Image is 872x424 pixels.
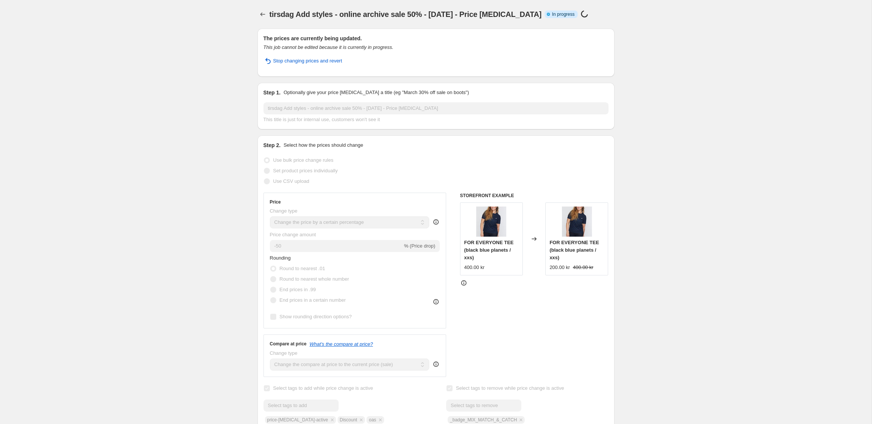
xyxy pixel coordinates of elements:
span: tirsdag Add styles - online archive sale 50% - [DATE] - Price [MEDICAL_DATA] [269,10,542,18]
button: Price change jobs [257,9,268,20]
img: 20231005_PLANETNUSA0076_80x.jpg [476,207,506,237]
span: Show rounding direction options? [280,314,352,319]
span: Select tags to remove while price change is active [456,385,564,391]
h3: Price [270,199,281,205]
span: Use CSV upload [273,178,309,184]
h6: STOREFRONT EXAMPLE [460,193,609,199]
span: Rounding [270,255,291,261]
div: 200.00 kr [550,264,570,271]
button: What's the compare at price? [310,341,373,347]
span: Price change amount [270,232,316,237]
h2: The prices are currently being updated. [263,35,609,42]
p: Optionally give your price [MEDICAL_DATA] a title (eg "March 30% off sale on boots") [283,89,469,96]
span: Round to nearest .01 [280,266,325,271]
img: 20231005_PLANETNUSA0076_80x.jpg [562,207,592,237]
span: Round to nearest whole number [280,276,349,282]
span: End prices in .99 [280,287,316,292]
input: Select tags to remove [446,400,521,412]
span: Stop changing prices and revert [273,57,342,65]
span: End prices in a certain number [280,297,346,303]
input: -15 [270,240,403,252]
span: FOR EVERYONE TEE (black blue planets / xxs) [550,240,599,260]
span: Change type [270,350,298,356]
div: help [432,218,440,226]
span: In progress [552,11,575,17]
span: FOR EVERYONE TEE (black blue planets / xxs) [464,240,514,260]
span: This title is just for internal use, customers won't see it [263,117,380,122]
div: help [432,360,440,368]
p: Select how the prices should change [283,141,363,149]
h2: Step 2. [263,141,281,149]
span: % (Price drop) [404,243,435,249]
div: 400.00 kr [464,264,484,271]
span: Change type [270,208,298,214]
i: This job cannot be edited because it is currently in progress. [263,44,394,50]
input: 30% off holiday sale [263,102,609,114]
strike: 400.00 kr [573,264,593,271]
button: Stop changing prices and revert [259,55,347,67]
span: Select tags to add while price change is active [273,385,373,391]
input: Select tags to add [263,400,339,412]
h2: Step 1. [263,89,281,96]
h3: Compare at price [270,341,307,347]
span: Set product prices individually [273,168,338,173]
span: Use bulk price change rules [273,157,333,163]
